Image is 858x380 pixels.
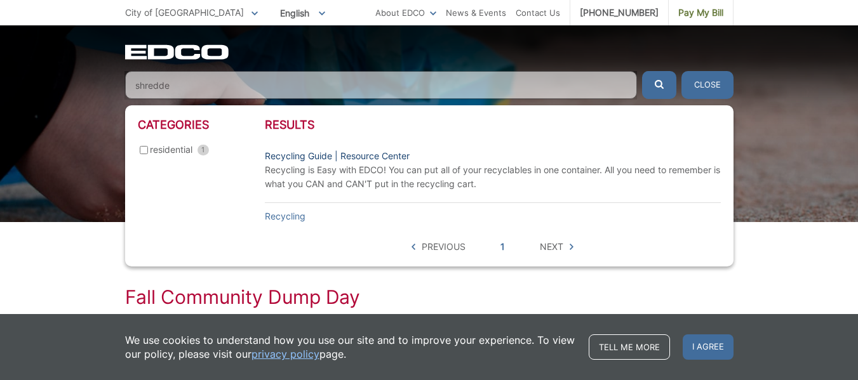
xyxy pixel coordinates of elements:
input: residential 1 [140,146,148,154]
a: Contact Us [516,6,560,20]
span: residential [150,143,192,157]
span: Previous [422,240,466,254]
a: EDCD logo. Return to the homepage. [125,44,231,60]
h1: Fall Community Dump Day [125,285,734,308]
a: News & Events [446,6,506,20]
h3: Categories [138,118,265,132]
span: English [271,3,335,23]
span: 1 [198,145,209,155]
a: 1 [500,240,505,254]
a: Tell me more [589,334,670,360]
a: privacy policy [251,347,319,361]
span: Pay My Bill [678,6,723,20]
p: Recycling is Easy with EDCO! You can put all of your recyclables in one container. All you need t... [265,163,721,191]
span: City of [GEOGRAPHIC_DATA] [125,7,244,18]
h3: Results [265,118,721,132]
p: We use cookies to understand how you use our site and to improve your experience. To view our pol... [125,333,576,361]
span: I agree [683,334,734,360]
input: Search [125,71,637,99]
span: Next [540,240,563,254]
a: Recycling [265,209,305,223]
button: Close [681,71,734,99]
a: About EDCO [375,6,436,20]
a: Recycling Guide | Resource Center [265,149,410,163]
button: Submit the search query. [642,71,676,99]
